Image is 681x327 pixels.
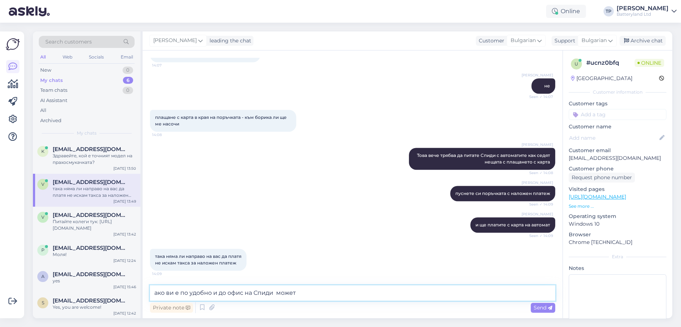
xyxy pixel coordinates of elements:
span: p [41,247,45,253]
div: Archived [40,117,61,124]
p: Windows 10 [569,220,666,228]
div: Socials [87,52,105,62]
a: [URL][DOMAIN_NAME] [569,193,626,200]
div: [PERSON_NAME] [617,5,669,11]
div: # ucnz0bfq [586,59,635,67]
span: [PERSON_NAME] [522,72,553,78]
div: New [40,67,51,74]
span: u [575,61,578,67]
span: пуснете си поръчката с наложен платеж [455,191,550,196]
div: Customer [476,37,504,45]
span: s [42,300,44,305]
div: Team chats [40,87,67,94]
span: 14:09 [152,271,180,277]
div: [DATE] 12:42 [113,311,136,316]
p: See more ... [569,203,666,210]
div: Email [119,52,135,62]
div: така няма ли направо на вас да платя не искам такса за наложен платеж [53,185,136,199]
input: Add a tag [569,109,666,120]
span: Search customers [45,38,92,46]
div: 6 [123,77,133,84]
div: My chats [40,77,63,84]
div: [DATE] 15:46 [113,284,136,290]
span: Seen ✓ 14:08 [526,170,553,176]
div: Archive chat [620,36,666,46]
span: [PERSON_NAME] [522,180,553,185]
span: Seen ✓ 14:07 [526,94,553,99]
div: Web [61,52,74,62]
div: Extra [569,253,666,260]
span: a [41,274,45,279]
span: v [41,214,44,220]
span: Send [534,304,552,311]
div: Yes, you are welcome! [53,304,136,311]
div: 0 [123,67,133,74]
div: Support [552,37,575,45]
span: aalbalat@gmail.com [53,271,129,278]
p: Browser [569,231,666,238]
p: Customer email [569,147,666,154]
div: Моля! [53,251,136,258]
span: [PERSON_NAME] [522,142,553,147]
span: така няма ли направо на вас да платя не искам такса за наложен платеж [155,253,241,266]
p: Customer name [569,123,666,131]
div: [DATE] 13:42 [113,232,136,237]
p: Operating system [569,213,666,220]
span: Seen ✓ 14:09 [526,233,553,238]
span: [PERSON_NAME] [522,211,553,217]
span: My chats [77,130,97,136]
p: Customer tags [569,100,666,108]
div: [DATE] 13:50 [113,166,136,171]
div: yes [53,278,136,284]
p: Visited pages [569,185,666,193]
a: [PERSON_NAME]Batteryland Ltd [617,5,677,17]
span: v.mateev@stimex.bg [53,212,129,218]
div: Здравейте, кой е точният модел на прахосмукачката? [53,153,136,166]
p: Customer phone [569,165,666,173]
span: плащане с карта в края на поръчката - към борика ли ще ме насочи [155,114,288,127]
div: Online [546,5,586,18]
span: k [41,149,45,154]
span: v [41,181,44,187]
div: Request phone number [569,173,635,183]
span: samifilip19@gamil.com [53,297,129,304]
div: Питайте колеги тук: [URL][DOMAIN_NAME] [53,218,136,232]
div: Private note [150,303,193,313]
div: [DATE] 12:24 [113,258,136,263]
div: [GEOGRAPHIC_DATA] [571,75,632,82]
textarea: ако ви е по удобно и до офис на Спиди може [150,285,555,301]
div: AI Assistant [40,97,67,104]
input: Add name [569,134,658,142]
span: 14:08 [152,132,180,138]
div: 0 [123,87,133,94]
img: Askly Logo [6,37,20,51]
span: и ще платите с карта на автомат [475,222,550,228]
div: All [39,52,47,62]
span: не [544,83,550,89]
div: leading the chat [207,37,251,45]
span: 14:07 [152,63,180,68]
span: Online [635,59,664,67]
p: Notes [569,264,666,272]
span: Това вече трябва да питате Спиди с автоматите как седят нещата с плащането с карта [417,153,551,165]
p: Chrome [TECHNICAL_ID] [569,238,666,246]
div: Batteryland Ltd [617,11,669,17]
span: Seen ✓ 14:09 [526,202,553,207]
div: TP [603,6,614,16]
span: valbg69@abv.bg [53,179,129,185]
span: [PERSON_NAME] [153,37,197,45]
span: Bulgarian [582,37,607,45]
div: Customer information [569,89,666,95]
p: [EMAIL_ADDRESS][DOMAIN_NAME] [569,154,666,162]
div: [DATE] 13:49 [113,199,136,204]
div: All [40,107,46,114]
span: p_tzonev@abv.bg [53,245,129,251]
span: Bulgarian [511,37,536,45]
span: karamanlievtoni@gmail.com [53,146,129,153]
